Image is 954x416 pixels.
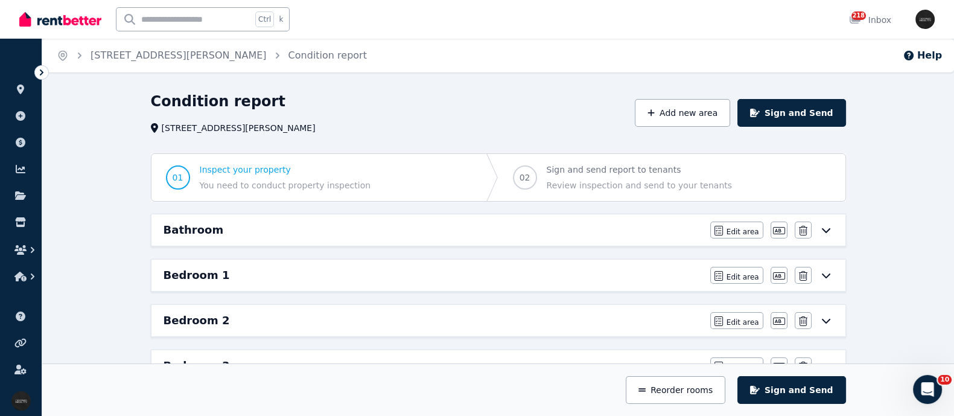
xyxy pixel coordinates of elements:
button: Sign and Send [737,99,845,127]
button: Edit area [710,312,763,329]
span: 10 [938,375,952,385]
img: RentBetter [19,10,101,28]
img: Iconic Realty Pty Ltd [915,10,935,29]
span: 02 [520,171,530,184]
span: [STREET_ADDRESS][PERSON_NAME] [162,122,316,134]
h6: Bedroom 1 [164,267,230,284]
button: Help [903,48,942,63]
span: 01 [173,171,183,184]
h6: Bedroom 2 [164,312,230,329]
span: You need to conduct property inspection [200,179,371,191]
span: Ctrl [255,11,274,27]
span: 218 [851,11,866,20]
span: Edit area [727,272,759,282]
iframe: Intercom live chat [913,375,942,404]
span: Review inspection and send to your tenants [547,179,732,191]
span: Edit area [727,363,759,373]
span: Sign and send report to tenants [547,164,732,176]
div: Inbox [849,14,891,26]
a: [STREET_ADDRESS][PERSON_NAME] [91,50,267,61]
button: Edit area [710,267,763,284]
button: Edit area [710,357,763,374]
button: Edit area [710,222,763,238]
button: Sign and Send [737,376,845,404]
button: Reorder rooms [626,376,725,404]
span: k [279,14,283,24]
h6: Bathroom [164,222,224,238]
img: Iconic Realty Pty Ltd [11,391,31,411]
a: Condition report [288,50,367,61]
span: Inspect your property [200,164,371,176]
nav: Breadcrumb [42,39,381,72]
h1: Condition report [151,92,285,111]
span: Edit area [727,227,759,237]
button: Add new area [635,99,730,127]
h6: Bedroom 3 [164,357,230,374]
nav: Progress [151,153,846,202]
span: Edit area [727,318,759,327]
